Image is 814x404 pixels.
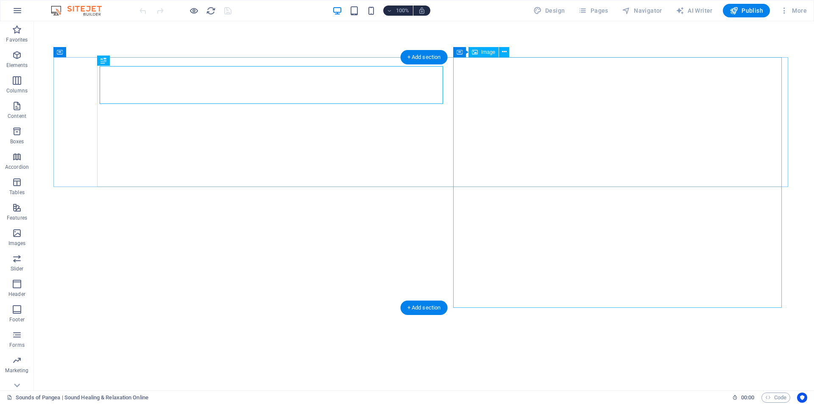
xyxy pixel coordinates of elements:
button: Click here to leave preview mode and continue editing [189,6,199,16]
span: Pages [578,6,608,15]
p: Content [8,113,26,120]
span: : [747,394,748,401]
span: Design [533,6,565,15]
span: Navigator [622,6,662,15]
span: Publish [730,6,763,15]
img: Editor Logo [49,6,112,16]
p: Favorites [6,36,28,43]
button: Code [761,393,790,403]
span: Image [481,50,495,55]
i: Reload page [206,6,216,16]
button: 100% [383,6,413,16]
button: Usercentrics [797,393,807,403]
p: Tables [9,189,25,196]
h6: 100% [396,6,410,16]
span: More [780,6,807,15]
span: 00 00 [741,393,754,403]
div: + Add section [401,50,448,64]
p: Features [7,215,27,221]
div: Design (Ctrl+Alt+Y) [530,4,569,17]
p: Marketing [5,367,28,374]
span: Code [765,393,786,403]
button: Navigator [619,4,666,17]
button: reload [206,6,216,16]
i: On resize automatically adjust zoom level to fit chosen device. [418,7,426,14]
div: + Add section [401,301,448,315]
p: Forms [9,342,25,348]
p: Columns [6,87,28,94]
p: Images [8,240,26,247]
a: Click to cancel selection. Double-click to open Pages [7,393,148,403]
button: Design [530,4,569,17]
button: AI Writer [672,4,716,17]
p: Accordion [5,164,29,170]
p: Boxes [10,138,24,145]
button: More [777,4,810,17]
p: Footer [9,316,25,323]
button: Pages [575,4,611,17]
p: Header [8,291,25,298]
p: Elements [6,62,28,69]
p: Slider [11,265,24,272]
button: Publish [723,4,770,17]
h6: Session time [732,393,755,403]
span: AI Writer [676,6,713,15]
